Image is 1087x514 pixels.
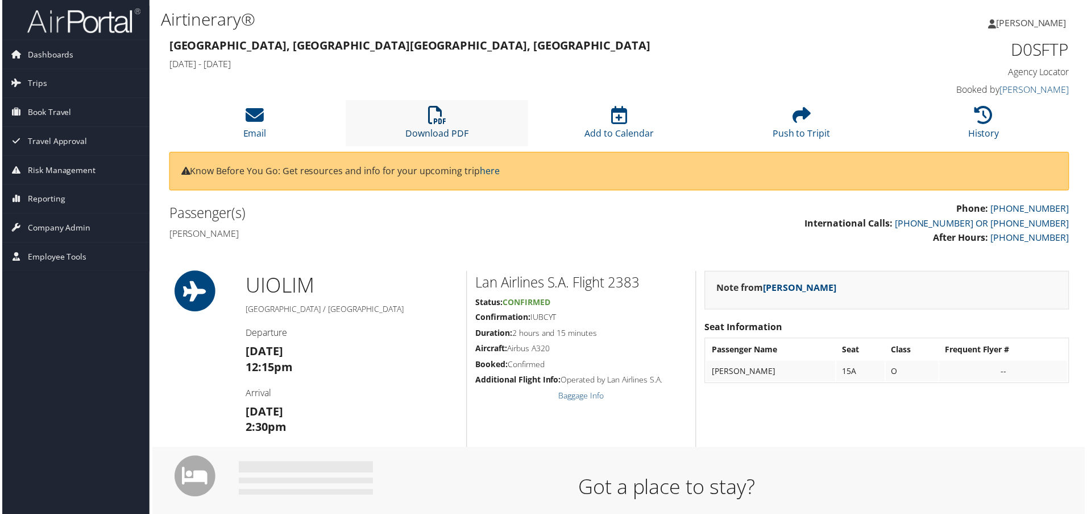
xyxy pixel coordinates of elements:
[717,282,838,295] strong: Note from
[475,376,561,386] strong: Additional Flight Info:
[168,58,841,71] h4: [DATE] - [DATE]
[475,329,688,340] h5: 2 hours and 15 minutes
[475,313,530,324] strong: Confirmation:
[475,329,512,340] strong: Duration:
[764,282,838,295] a: [PERSON_NAME]
[806,218,894,231] strong: International Calls:
[1002,84,1072,96] a: [PERSON_NAME]
[244,388,458,401] h4: Arrival
[887,363,940,383] td: O
[242,113,265,140] a: Email
[168,228,611,241] h4: [PERSON_NAME]
[998,17,1069,29] span: [PERSON_NAME]
[897,218,1072,231] a: [PHONE_NUMBER] OR [PHONE_NUMBER]
[838,341,886,361] th: Seat
[26,186,63,214] span: Reporting
[26,215,89,243] span: Company Admin
[475,344,688,356] h5: Airbus A320
[887,341,940,361] th: Class
[244,421,285,437] strong: 2:30pm
[26,98,69,127] span: Book Travel
[475,360,508,371] strong: Booked:
[26,128,85,156] span: Travel Approval
[707,363,837,383] td: [PERSON_NAME]
[993,232,1072,245] a: [PHONE_NUMBER]
[707,341,837,361] th: Passenger Name
[159,7,773,31] h1: Airtinerary®
[990,6,1080,40] a: [PERSON_NAME]
[244,361,292,376] strong: 12:15pm
[475,376,688,387] h5: Operated by Lan Airlines S.A.
[244,272,458,301] h1: UIO LIM
[168,204,611,224] h2: Passenger(s)
[993,203,1072,216] a: [PHONE_NUMBER]
[475,344,507,355] strong: Aircraft:
[559,392,604,402] a: Baggage Info
[838,363,886,383] td: 15A
[706,322,783,335] strong: Seat Information
[858,84,1072,96] h4: Booked by
[26,157,94,185] span: Risk Management
[25,7,139,34] img: airportal-logo.png
[970,113,1002,140] a: History
[935,232,990,245] strong: After Hours:
[26,69,45,98] span: Trips
[585,113,654,140] a: Add to Calendar
[475,298,503,309] strong: Status:
[858,66,1072,79] h4: Agency Locator
[774,113,832,140] a: Push to Tripit
[244,305,458,316] h5: [GEOGRAPHIC_DATA] / [GEOGRAPHIC_DATA]
[26,244,85,272] span: Employee Tools
[480,165,500,178] a: here
[244,345,282,360] strong: [DATE]
[244,328,458,340] h4: Departure
[475,313,688,324] h5: IUBCYT
[244,405,282,421] strong: [DATE]
[168,38,651,53] strong: [GEOGRAPHIC_DATA], [GEOGRAPHIC_DATA] [GEOGRAPHIC_DATA], [GEOGRAPHIC_DATA]
[959,203,990,216] strong: Phone:
[475,360,688,372] h5: Confirmed
[26,40,72,69] span: Dashboards
[180,165,1060,179] p: Know Before You Go: Get resources and info for your upcoming trip
[858,38,1072,61] h1: D0SFTP
[947,368,1064,378] div: --
[503,298,550,309] span: Confirmed
[941,341,1070,361] th: Frequent Flyer #
[475,274,688,293] h2: Lan Airlines S.A. Flight 2383
[405,113,468,140] a: Download PDF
